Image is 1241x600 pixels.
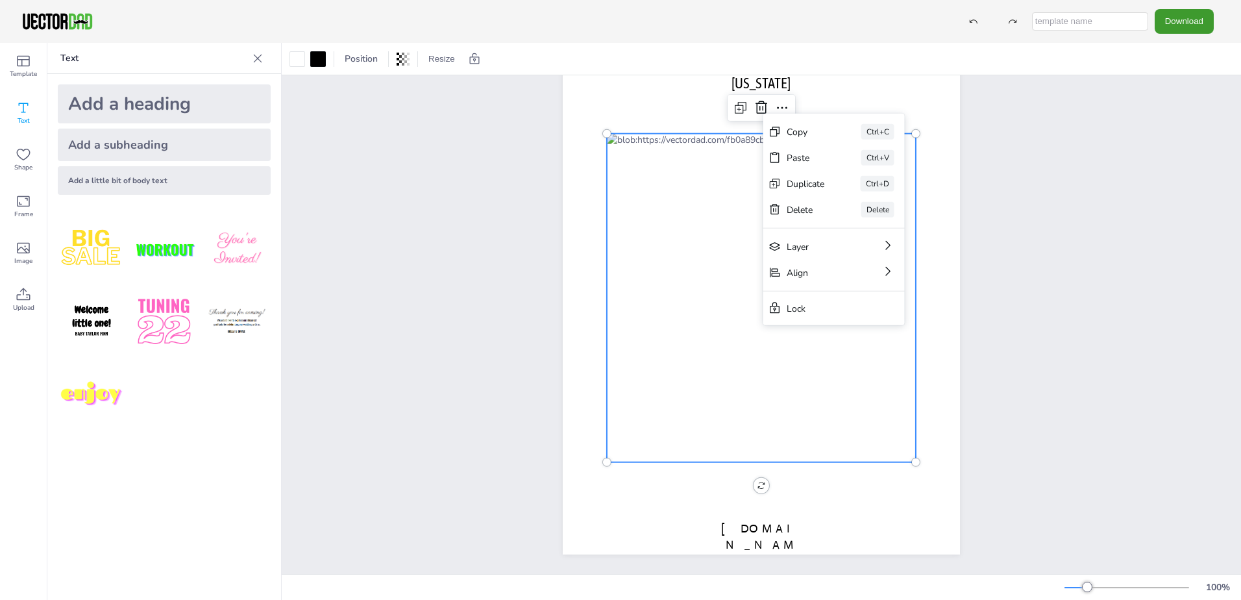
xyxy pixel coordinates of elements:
[13,303,34,313] span: Upload
[787,302,863,314] div: Lock
[787,177,824,190] div: Duplicate
[787,125,825,138] div: Copy
[787,203,825,216] div: Delete
[787,240,845,253] div: Layer
[203,288,271,356] img: K4iXMrW.png
[130,288,198,356] img: 1B4LbXY.png
[342,53,380,65] span: Position
[58,216,125,283] img: style1.png
[787,266,845,279] div: Align
[18,116,30,126] span: Text
[60,43,247,74] p: Text
[861,176,894,192] div: Ctrl+D
[58,129,271,161] div: Add a subheading
[58,166,271,195] div: Add a little bit of body text
[861,124,894,140] div: Ctrl+C
[731,75,791,92] span: [US_STATE]
[14,162,32,173] span: Shape
[861,150,894,166] div: Ctrl+V
[1202,581,1233,594] div: 100 %
[130,216,198,283] img: XdJCRjX.png
[1155,9,1214,33] button: Download
[21,12,94,31] img: VectorDad-1.png
[787,151,825,164] div: Paste
[58,84,271,123] div: Add a heading
[861,202,894,218] div: Delete
[1032,12,1148,31] input: template name
[10,69,37,79] span: Template
[14,209,33,219] span: Frame
[14,256,32,266] span: Image
[58,288,125,356] img: GNLDUe7.png
[423,49,460,69] button: Resize
[58,361,125,429] img: M7yqmqo.png
[721,521,802,568] span: [DOMAIN_NAME]
[203,216,271,283] img: BBMXfK6.png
